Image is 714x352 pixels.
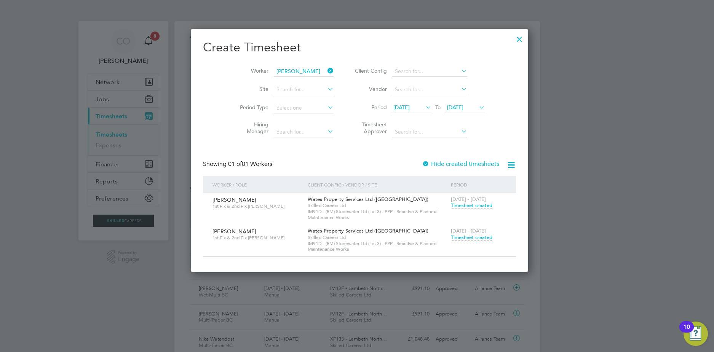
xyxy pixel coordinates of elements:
div: Worker / Role [211,176,306,193]
div: Period [449,176,508,193]
h2: Create Timesheet [203,40,516,56]
div: Client Config / Vendor / Site [306,176,449,193]
span: [PERSON_NAME] [212,228,256,235]
label: Period Type [234,104,268,111]
button: Open Resource Center, 10 new notifications [684,322,708,346]
input: Search for... [392,84,467,95]
input: Search for... [274,66,334,77]
label: Hide created timesheets [422,160,499,168]
input: Search for... [392,127,467,137]
div: 10 [683,327,690,337]
span: [DATE] - [DATE] [451,228,486,234]
label: Hiring Manager [234,121,268,135]
span: Timesheet created [451,234,492,241]
span: 01 Workers [228,160,272,168]
label: Period [353,104,387,111]
div: Showing [203,160,274,168]
input: Search for... [392,66,467,77]
label: Timesheet Approver [353,121,387,135]
span: [PERSON_NAME] [212,196,256,203]
input: Search for... [274,84,334,95]
label: Worker [234,67,268,74]
span: Skilled Careers Ltd [308,234,447,241]
span: IM91D - (RM) Stonewater Ltd (Lot 3) - PPP - Reactive & Planned Maintenance Works [308,209,447,220]
span: To [433,102,443,112]
span: IM91D - (RM) Stonewater Ltd (Lot 3) - PPP - Reactive & Planned Maintenance Works [308,241,447,252]
span: 1st Fix & 2nd Fix [PERSON_NAME] [212,203,302,209]
span: [DATE] [393,104,410,111]
input: Search for... [274,127,334,137]
input: Select one [274,103,334,113]
span: [DATE] [447,104,463,111]
span: Timesheet created [451,202,492,209]
span: 1st Fix & 2nd Fix [PERSON_NAME] [212,235,302,241]
span: Wates Property Services Ltd ([GEOGRAPHIC_DATA]) [308,196,428,202]
label: Site [234,86,268,92]
label: Client Config [353,67,387,74]
span: [DATE] - [DATE] [451,196,486,202]
span: 01 of [228,160,242,168]
span: Wates Property Services Ltd ([GEOGRAPHIC_DATA]) [308,228,428,234]
label: Vendor [353,86,387,92]
span: Skilled Careers Ltd [308,202,447,209]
